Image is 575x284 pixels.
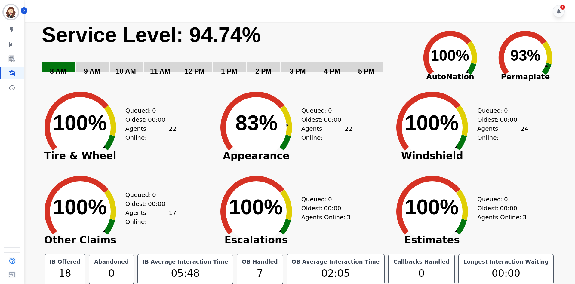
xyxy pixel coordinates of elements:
[560,5,565,10] div: 1
[301,213,352,222] div: Agents Online:
[301,195,346,204] div: Queued:
[148,199,165,208] span: 00:00
[50,67,66,75] text: 8 AM
[116,67,136,75] text: 10 AM
[53,195,107,219] text: 100%
[387,153,477,159] span: Windshield
[392,258,451,266] div: Callbacks Handled
[48,258,82,266] div: IB Offered
[477,213,528,222] div: Agents Online:
[148,115,165,124] span: 00:00
[221,67,237,75] text: 1 PM
[324,115,341,124] span: 00:00
[301,204,346,213] div: Oldest:
[291,266,381,281] div: 02:05
[301,124,352,142] div: Agents Online:
[93,266,130,281] div: 0
[125,115,171,124] div: Oldest:
[241,258,279,266] div: OB Handled
[125,199,171,208] div: Oldest:
[345,124,352,142] span: 22
[255,67,272,75] text: 2 PM
[358,67,374,75] text: 5 PM
[169,124,176,142] span: 22
[462,258,550,266] div: Longest Interaction Waiting
[141,258,229,266] div: IB Average Interaction Time
[405,111,459,135] text: 100%
[290,67,306,75] text: 3 PM
[510,47,540,64] text: 93%
[347,213,351,222] span: 3
[35,153,125,159] span: Tire & Wheel
[500,204,517,213] span: 00:00
[150,67,170,75] text: 11 AM
[185,67,204,75] text: 12 PM
[4,5,18,19] img: Bordered avatar
[35,237,125,243] span: Other Claims
[301,106,346,115] div: Queued:
[328,195,332,204] span: 0
[211,237,301,243] span: Escalations
[125,106,171,115] div: Queued:
[291,258,381,266] div: OB Average Interaction Time
[500,115,517,124] span: 00:00
[93,258,130,266] div: Abandoned
[504,106,508,115] span: 0
[169,208,176,226] span: 17
[392,266,451,281] div: 0
[41,22,411,84] svg: Service Level: 0%
[523,213,527,222] span: 3
[521,124,528,142] span: 24
[53,111,107,135] text: 100%
[301,115,346,124] div: Oldest:
[211,153,301,159] span: Appearance
[431,47,469,64] text: 100%
[84,67,100,75] text: 9 AM
[42,23,261,47] text: Service Level: 94.74%
[387,237,477,243] span: Estimates
[141,266,229,281] div: 05:48
[405,195,459,219] text: 100%
[152,190,156,199] span: 0
[235,111,278,135] text: 83%
[413,71,488,83] span: AutoNation
[477,204,522,213] div: Oldest:
[328,106,332,115] span: 0
[324,67,340,75] text: 4 PM
[488,71,563,83] span: Permaplate
[241,266,279,281] div: 7
[125,190,171,199] div: Queued:
[462,266,550,281] div: 00:00
[229,195,283,219] text: 100%
[48,266,82,281] div: 18
[324,204,341,213] span: 00:00
[152,106,156,115] span: 0
[125,208,177,226] div: Agents Online:
[477,115,522,124] div: Oldest:
[477,124,528,142] div: Agents Online:
[504,195,508,204] span: 0
[477,195,522,204] div: Queued:
[477,106,522,115] div: Queued:
[125,124,177,142] div: Agents Online:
